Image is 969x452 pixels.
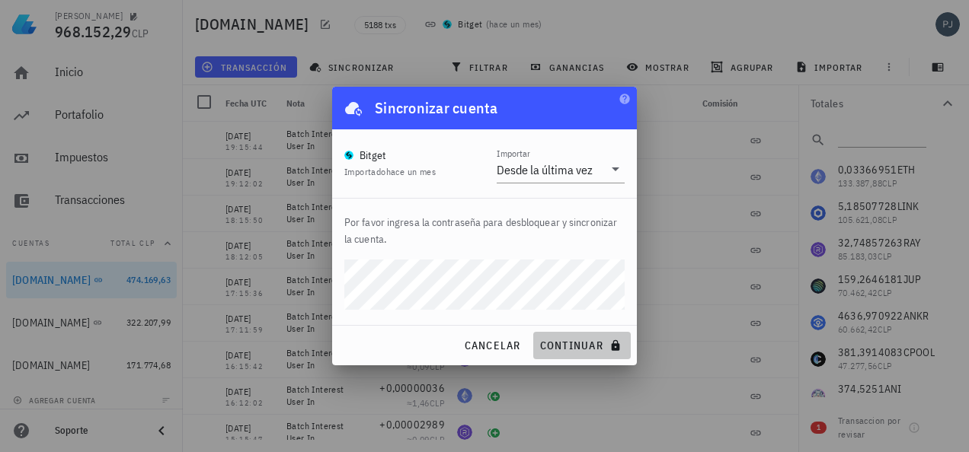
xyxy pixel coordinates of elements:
[533,332,631,359] button: continuar
[344,166,436,177] span: Importado
[497,157,625,183] div: ImportarDesde la última vez
[360,148,386,163] div: Bitget
[375,96,498,120] div: Sincronizar cuenta
[463,339,520,352] span: cancelar
[457,332,526,359] button: cancelar
[497,162,593,177] div: Desde la última vez
[344,214,625,247] p: Por favor ingresa la contraseña para desbloquear y sincronizar la cuenta.
[497,148,530,159] label: Importar
[344,151,353,160] img: bitgetglobal
[386,166,436,177] span: hace un mes
[539,339,625,352] span: continuar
